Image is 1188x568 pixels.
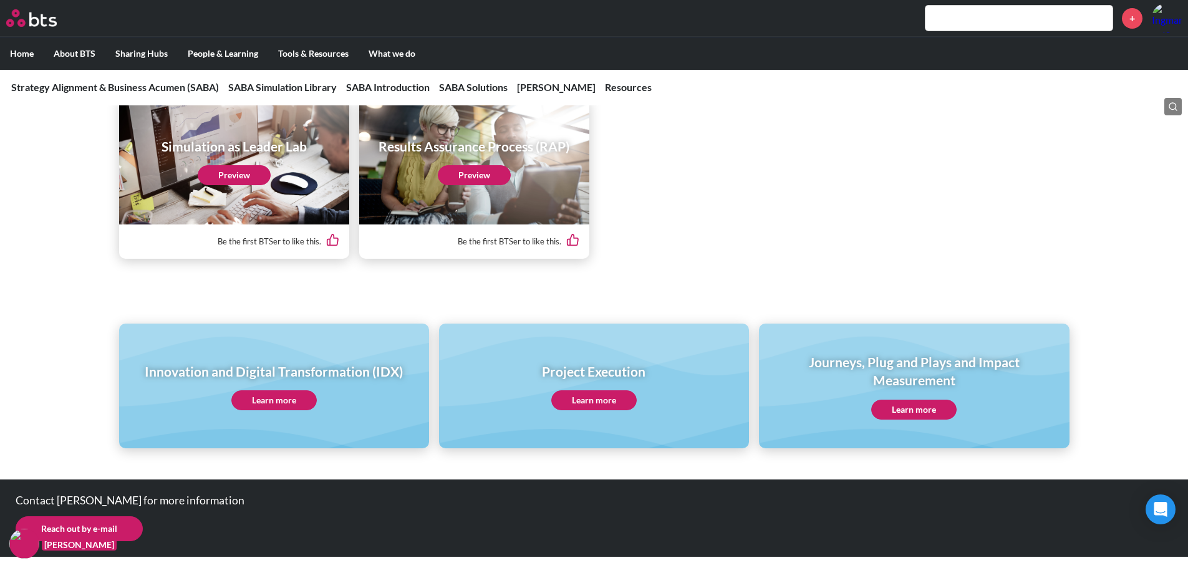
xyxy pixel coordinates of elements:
a: Reach out by e-mail [16,516,143,541]
label: Sharing Hubs [105,37,178,70]
div: Open Intercom Messenger [1146,494,1176,524]
div: Be the first BTSer to like this. [369,224,579,259]
img: F [9,529,39,559]
a: Go home [6,9,80,27]
figcaption: [PERSON_NAME] [42,537,117,551]
h1: Results Assurance Process (RAP) [379,137,569,155]
div: Be the first BTSer to like this. [129,224,339,259]
img: BTS Logo [6,9,57,27]
label: About BTS [44,37,105,70]
h1: Project Execution [542,362,645,380]
a: Strategy Alignment & Business Acumen (SABA) [11,81,219,93]
a: [PERSON_NAME] [517,81,596,93]
label: What we do [359,37,425,70]
a: SABA Simulation Library [228,81,337,93]
p: Contact [PERSON_NAME] for more information [16,495,664,506]
a: + [1122,8,1142,29]
a: Learn more [871,400,957,420]
a: Resources [605,81,652,93]
a: Preview [438,165,511,185]
a: Profile [1152,3,1182,33]
label: People & Learning [178,37,268,70]
a: Preview [198,165,271,185]
img: Ingmar Steeman [1152,3,1182,33]
a: SABA Solutions [439,81,508,93]
a: SABA Introduction [346,81,430,93]
h1: Journeys, Plug and Plays and Impact Measurement [768,353,1060,390]
label: Tools & Resources [268,37,359,70]
a: Learn more [551,390,637,410]
h1: Innovation and Digital Transformation (IDX) [145,362,403,380]
h1: Simulation as Leader Lab [162,137,307,155]
a: Learn more [231,390,317,410]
